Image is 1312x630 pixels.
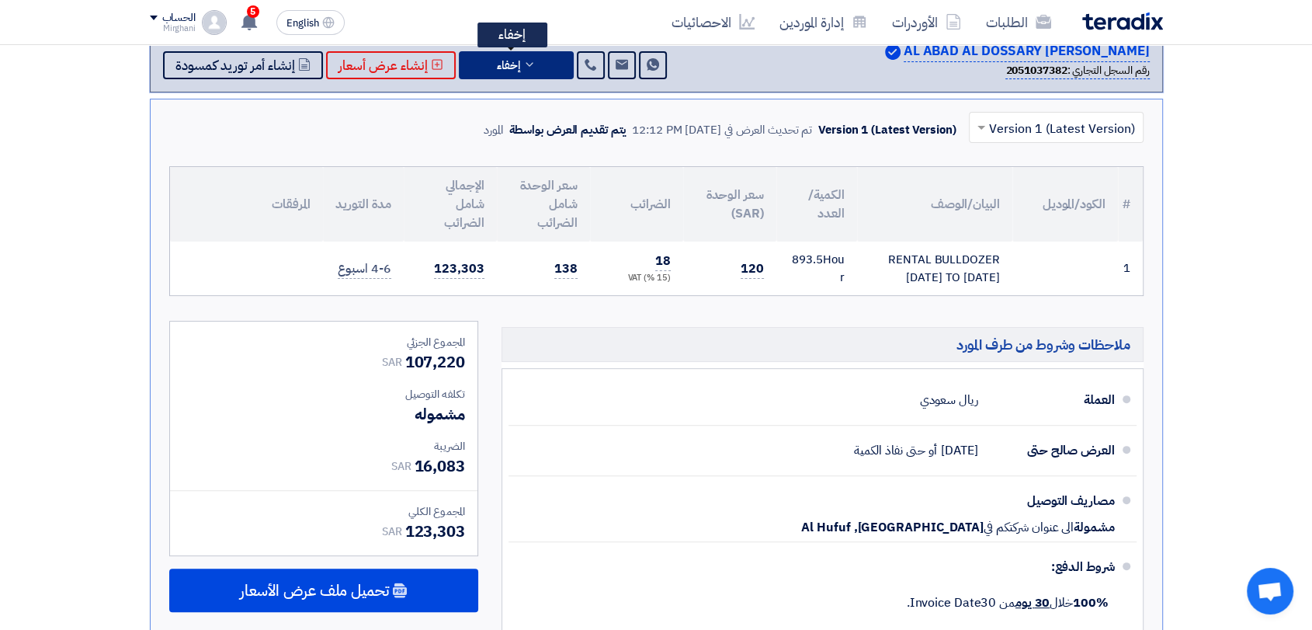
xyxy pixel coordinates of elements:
div: المجموع الجزئي [182,334,465,350]
span: إنشاء أمر توريد كمسودة [175,60,295,71]
button: English [276,10,345,35]
th: مدة التوريد [323,167,404,242]
span: [GEOGRAPHIC_DATA], Al Hufuf [801,520,983,535]
span: SAR [391,458,411,475]
div: رقم السجل التجاري : [1005,62,1149,79]
th: البيان/الوصف [857,167,1012,242]
span: إخفاء [497,60,520,71]
div: الحساب [162,12,196,25]
strong: 100% [1073,593,1109,612]
div: تكلفه التوصيل [182,386,465,402]
th: الكمية/العدد [776,167,857,242]
div: RENTAL BULLDOZER [DATE] TO [DATE] [869,251,1000,286]
span: 123,303 [405,520,465,543]
a: الاحصائيات [659,4,767,40]
div: مصاريف التوصيل [991,482,1115,520]
div: (15 %) VAT [602,272,671,285]
span: 123,303 [434,259,484,279]
th: # [1118,167,1143,242]
div: إخفاء [477,23,547,47]
span: [DATE] [941,443,977,458]
div: ريال سعودي [919,385,977,415]
button: إنشاء عرض أسعار [326,51,456,79]
h5: ملاحظات وشروط من طرف المورد [502,327,1144,362]
div: Version 1 (Latest Version) [818,121,956,139]
button: إخفاء [459,51,574,79]
a: Open chat [1247,568,1293,614]
th: سعر الوحدة (SAR) [683,167,776,242]
td: Hour [776,242,857,295]
span: SAR [382,524,402,540]
th: سعر الوحدة شامل الضرائب [497,167,590,242]
span: 107,220 [405,350,465,374]
button: إنشاء أمر توريد كمسودة [163,51,323,79]
img: Teradix logo [1082,12,1163,30]
div: Mirghani [150,24,196,33]
span: 138 [554,259,578,279]
div: العملة [991,381,1115,419]
span: 120 [741,259,764,279]
th: الإجمالي شامل الضرائب [404,167,497,242]
span: 893.5 [792,251,823,268]
div: شروط الدفع: [533,548,1115,586]
th: الكود/الموديل [1012,167,1118,242]
span: SAR [382,354,402,371]
div: المجموع الكلي [182,503,465,520]
span: خلال من Invoice Date30. [907,593,1109,612]
b: 2051037382 [1005,62,1067,78]
span: 16,083 [414,454,464,478]
span: مشموله [414,402,464,426]
span: مشمولة [1074,520,1114,535]
u: 30 يوم [1015,593,1050,612]
a: الأوردرات [880,4,974,40]
img: Verified Account [885,44,901,60]
th: المرفقات [170,167,323,242]
span: الى عنوان شركتكم في [984,520,1074,535]
th: الضرائب [590,167,683,242]
div: تم تحديث العرض في [DATE] 12:12 PM [632,121,812,139]
span: 5 [247,5,259,18]
span: 4-6 اسبوع [338,259,390,279]
a: الطلبات [974,4,1064,40]
span: 18 [655,252,671,271]
span: إنشاء عرض أسعار [338,60,428,71]
p: [PERSON_NAME] AL ABAD AL DOSSARY [904,41,1150,62]
div: يتم تقديم العرض بواسطة [508,121,626,139]
div: العرض صالح حتى [991,432,1115,469]
span: أو [928,443,937,458]
span: English [286,18,319,29]
div: المورد [484,121,503,139]
a: إدارة الموردين [767,4,880,40]
span: حتى نفاذ الكمية [854,443,925,458]
td: 1 [1118,242,1143,295]
span: تحميل ملف عرض الأسعار [240,583,389,597]
img: profile_test.png [202,10,227,35]
div: الضريبة [182,438,465,454]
